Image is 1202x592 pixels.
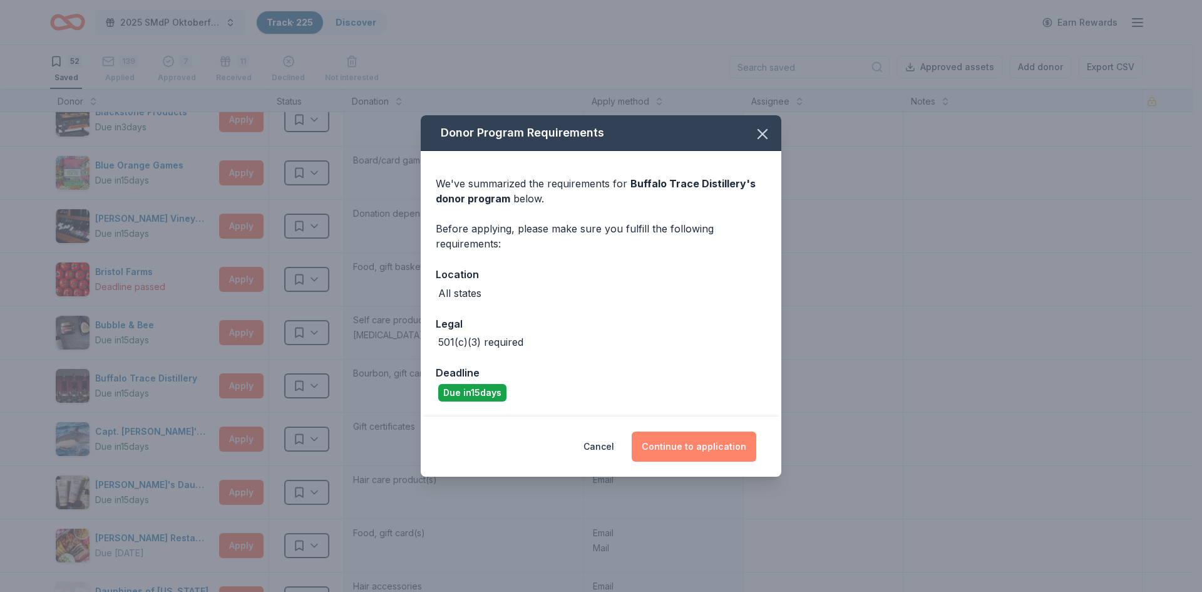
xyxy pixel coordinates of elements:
div: Legal [436,316,766,332]
div: 501(c)(3) required [438,335,523,350]
div: We've summarized the requirements for below. [436,176,766,206]
div: Before applying, please make sure you fulfill the following requirements: [436,221,766,251]
button: Cancel [583,432,614,462]
div: Location [436,266,766,283]
div: Deadline [436,365,766,381]
div: Donor Program Requirements [421,115,781,151]
div: All states [438,286,481,301]
div: Due in 15 days [438,384,506,402]
button: Continue to application [632,432,756,462]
